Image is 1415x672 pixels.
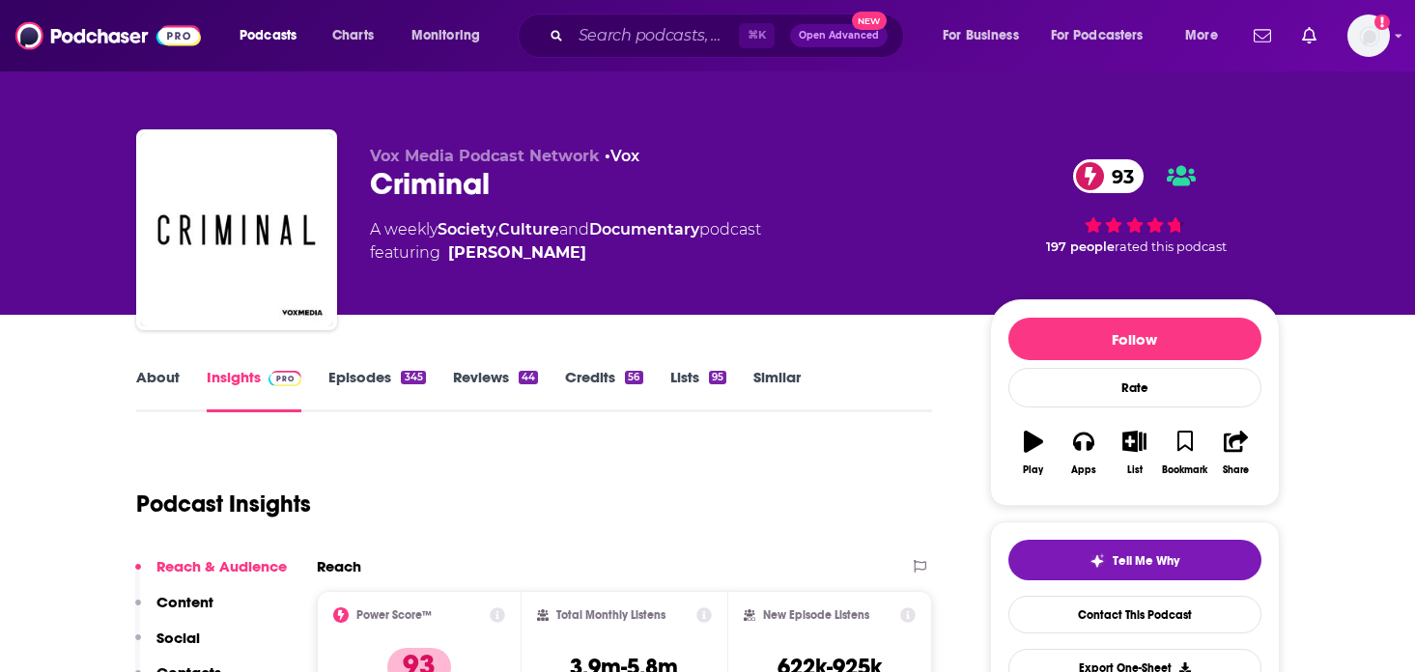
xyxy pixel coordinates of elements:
button: List [1109,418,1159,488]
div: Rate [1008,368,1261,407]
span: rated this podcast [1115,239,1227,254]
div: Play [1023,464,1043,476]
div: 56 [625,371,642,384]
span: Monitoring [411,22,480,49]
button: Play [1008,418,1059,488]
a: Charts [320,20,385,51]
div: 345 [401,371,425,384]
a: Contact This Podcast [1008,596,1261,633]
button: Share [1210,418,1260,488]
div: Bookmark [1162,464,1207,476]
span: Open Advanced [799,31,879,41]
a: Credits56 [565,368,642,412]
span: Tell Me Why [1113,553,1179,569]
div: 93 197 peoplerated this podcast [990,147,1280,266]
a: Documentary [589,220,699,238]
button: open menu [1172,20,1242,51]
svg: Add a profile image [1374,14,1390,30]
img: Criminal [140,133,333,326]
img: Podchaser Pro [269,371,302,386]
button: Apps [1059,418,1109,488]
button: Bookmark [1160,418,1210,488]
a: Show notifications dropdown [1294,19,1324,52]
p: Social [156,629,200,647]
a: Culture [498,220,559,238]
a: Show notifications dropdown [1246,19,1279,52]
a: Episodes345 [328,368,425,412]
span: New [852,12,887,30]
span: Charts [332,22,374,49]
button: open menu [929,20,1043,51]
h2: Total Monthly Listens [556,608,665,622]
span: More [1185,22,1218,49]
p: Content [156,593,213,611]
input: Search podcasts, credits, & more... [571,20,739,51]
img: User Profile [1347,14,1390,57]
img: Podchaser - Follow, Share and Rate Podcasts [15,17,201,54]
span: • [605,147,639,165]
span: featuring [370,241,761,265]
button: open menu [226,20,322,51]
span: ⌘ K [739,23,775,48]
a: Reviews44 [453,368,538,412]
button: Social [135,629,200,664]
div: Search podcasts, credits, & more... [536,14,922,58]
h2: Power Score™ [356,608,432,622]
button: Reach & Audience [135,557,287,593]
div: Apps [1071,464,1096,476]
a: InsightsPodchaser Pro [207,368,302,412]
span: Vox Media Podcast Network [370,147,600,165]
span: and [559,220,589,238]
div: 44 [519,371,538,384]
div: Share [1223,464,1249,476]
span: 93 [1092,159,1144,193]
h2: New Episode Listens [763,608,869,622]
span: Logged in as bellagibb [1347,14,1390,57]
button: Open AdvancedNew [790,24,888,47]
button: Show profile menu [1347,14,1390,57]
div: A weekly podcast [370,218,761,265]
span: 197 people [1046,239,1115,254]
h1: Podcast Insights [136,490,311,518]
button: Content [135,593,213,629]
button: Follow [1008,318,1261,360]
span: Podcasts [240,22,297,49]
a: Similar [753,368,801,412]
h2: Reach [317,557,361,575]
button: open menu [1038,20,1172,51]
a: Lists95 [670,368,726,412]
a: Phoebe Judge [448,241,586,265]
button: tell me why sparkleTell Me Why [1008,540,1261,580]
a: 93 [1073,159,1144,193]
span: For Podcasters [1051,22,1144,49]
a: About [136,368,180,412]
span: , [495,220,498,238]
div: 95 [709,371,726,384]
a: Society [438,220,495,238]
a: Vox [610,147,639,165]
span: For Business [943,22,1019,49]
p: Reach & Audience [156,557,287,575]
img: tell me why sparkle [1090,553,1105,569]
button: open menu [398,20,505,51]
div: List [1127,464,1143,476]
